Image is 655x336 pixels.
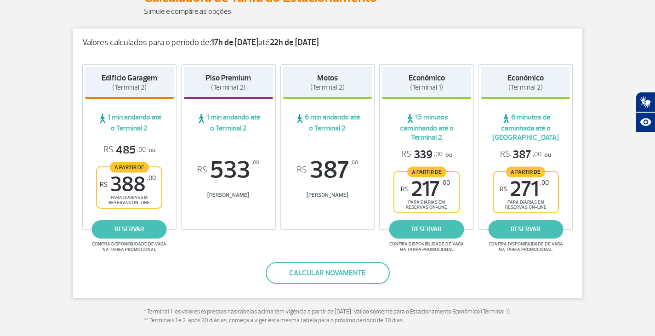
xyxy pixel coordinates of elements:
[487,241,564,252] span: Confira disponibilidade de vaga na tarifa promocional
[310,83,345,92] span: (Terminal 2)
[147,174,156,182] sup: ,00
[103,143,146,157] span: 485
[636,92,655,112] button: Abrir tradutor de língua de sinais.
[110,162,149,172] span: A partir de
[283,192,372,199] span: [PERSON_NAME]
[297,165,307,175] sup: R$
[102,73,157,83] strong: Edifício Garagem
[252,158,259,168] sup: ,00
[410,83,443,92] span: (Terminal 1)
[407,166,446,177] span: A partir de
[500,148,551,162] p: ou
[283,113,372,133] span: 6 min andando até o Terminal 2
[91,241,168,252] span: Confira disponibilidade de vaga na tarifa promocional
[184,192,273,199] span: [PERSON_NAME]
[100,174,156,195] span: 388
[540,179,549,187] sup: ,00
[500,148,541,162] span: 387
[402,199,451,210] span: para diárias em reservas on-line
[401,148,443,162] span: 339
[388,241,465,252] span: Confira disponibilidade de vaga na tarifa promocional
[501,199,550,210] span: para diárias em reservas on-line
[441,179,450,187] sup: ,00
[389,220,464,239] a: reservar
[112,83,147,92] span: (Terminal 2)
[197,165,207,175] sup: R$
[382,113,471,142] span: 15 minutos caminhando até o Terminal 2
[82,38,573,48] p: Valores calculados para o período de: até
[144,6,512,17] p: Simule e compare as opções.
[266,262,390,284] button: Calcular novamente
[508,83,543,92] span: (Terminal 2)
[184,158,273,182] span: 533
[283,158,372,182] span: 387
[211,37,258,48] strong: 17h de [DATE]
[92,220,167,239] a: reservar
[401,148,452,162] p: ou
[636,92,655,132] div: Plugin de acessibilidade da Hand Talk.
[105,195,154,205] span: para diárias em reservas on-line
[205,73,251,83] strong: Piso Premium
[488,220,563,239] a: reservar
[270,37,319,48] strong: 22h de [DATE]
[184,113,273,133] span: 1 min andando até o Terminal 2
[481,113,570,142] span: 6 minutos de caminhada até o [GEOGRAPHIC_DATA]
[500,185,507,193] sup: R$
[211,83,245,92] span: (Terminal 2)
[317,73,338,83] strong: Motos
[351,158,358,168] sup: ,00
[409,73,445,83] strong: Econômico
[507,73,544,83] strong: Econômico
[100,181,108,188] sup: R$
[636,112,655,132] button: Abrir recursos assistivos.
[401,185,409,193] sup: R$
[103,143,155,157] p: ou
[85,113,174,133] span: 1 min andando até o Terminal 2
[500,179,549,199] span: 271
[144,308,512,325] p: * Terminal 1: os valores expressos nas tabelas acima têm vigência a partir de [DATE]. Válido some...
[506,166,545,177] span: A partir de
[401,179,450,199] span: 217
